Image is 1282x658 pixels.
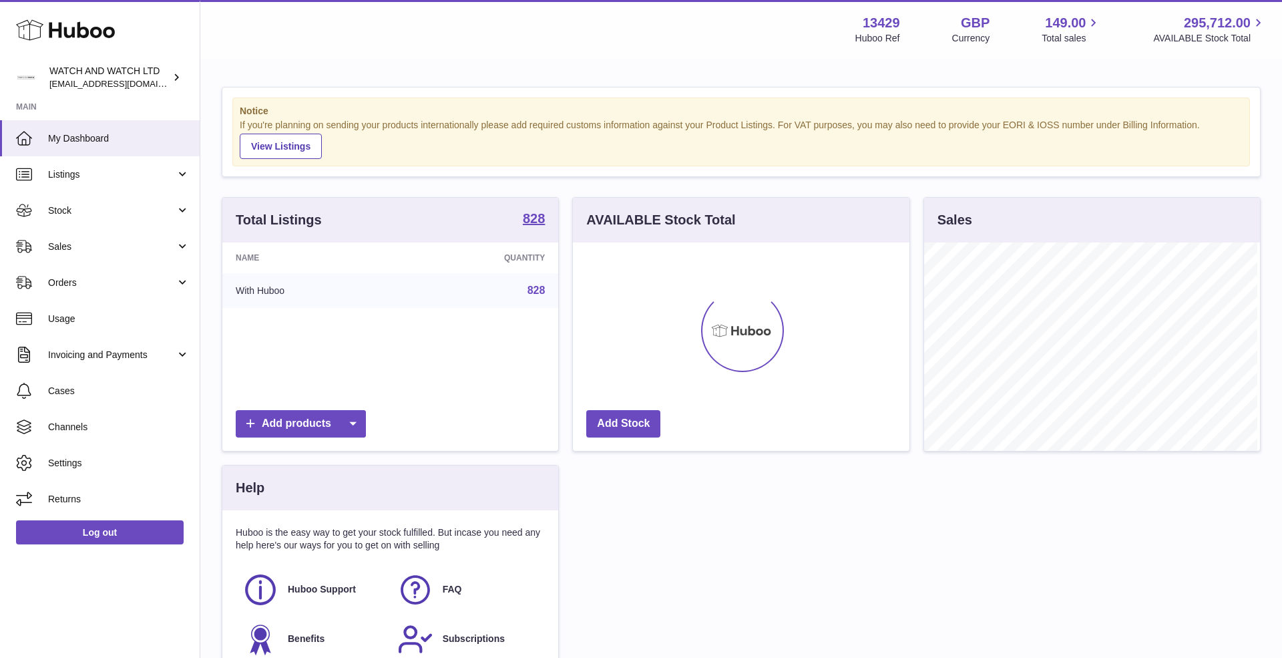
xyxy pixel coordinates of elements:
[961,14,990,32] strong: GBP
[1042,14,1101,45] a: 149.00 Total sales
[48,421,190,434] span: Channels
[242,572,384,608] a: Huboo Support
[288,583,356,596] span: Huboo Support
[400,242,559,273] th: Quantity
[16,67,36,88] img: baris@watchandwatch.co.uk
[952,32,990,45] div: Currency
[397,621,539,657] a: Subscriptions
[1153,32,1266,45] span: AVAILABLE Stock Total
[49,65,170,90] div: WATCH AND WATCH LTD
[48,240,176,253] span: Sales
[527,285,546,296] a: 828
[443,633,505,645] span: Subscriptions
[240,134,322,159] a: View Listings
[236,479,264,497] h3: Help
[49,78,196,89] span: [EMAIL_ADDRESS][DOMAIN_NAME]
[937,211,972,229] h3: Sales
[236,211,322,229] h3: Total Listings
[48,349,176,361] span: Invoicing and Payments
[288,633,325,645] span: Benefits
[240,119,1243,159] div: If you're planning on sending your products internationally please add required customs informati...
[48,168,176,181] span: Listings
[1045,14,1086,32] span: 149.00
[236,410,366,438] a: Add products
[855,32,900,45] div: Huboo Ref
[48,277,176,289] span: Orders
[863,14,900,32] strong: 13429
[443,583,462,596] span: FAQ
[222,242,400,273] th: Name
[586,211,735,229] h3: AVAILABLE Stock Total
[240,105,1243,118] strong: Notice
[222,273,400,308] td: With Huboo
[16,520,184,544] a: Log out
[397,572,539,608] a: FAQ
[48,457,190,470] span: Settings
[48,493,190,506] span: Returns
[586,410,660,438] a: Add Stock
[1184,14,1251,32] span: 295,712.00
[48,385,190,397] span: Cases
[48,313,190,325] span: Usage
[1042,32,1101,45] span: Total sales
[523,212,545,225] strong: 828
[242,621,384,657] a: Benefits
[236,526,545,552] p: Huboo is the easy way to get your stock fulfilled. But incase you need any help here's our ways f...
[48,132,190,145] span: My Dashboard
[48,204,176,217] span: Stock
[1153,14,1266,45] a: 295,712.00 AVAILABLE Stock Total
[523,212,545,228] a: 828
